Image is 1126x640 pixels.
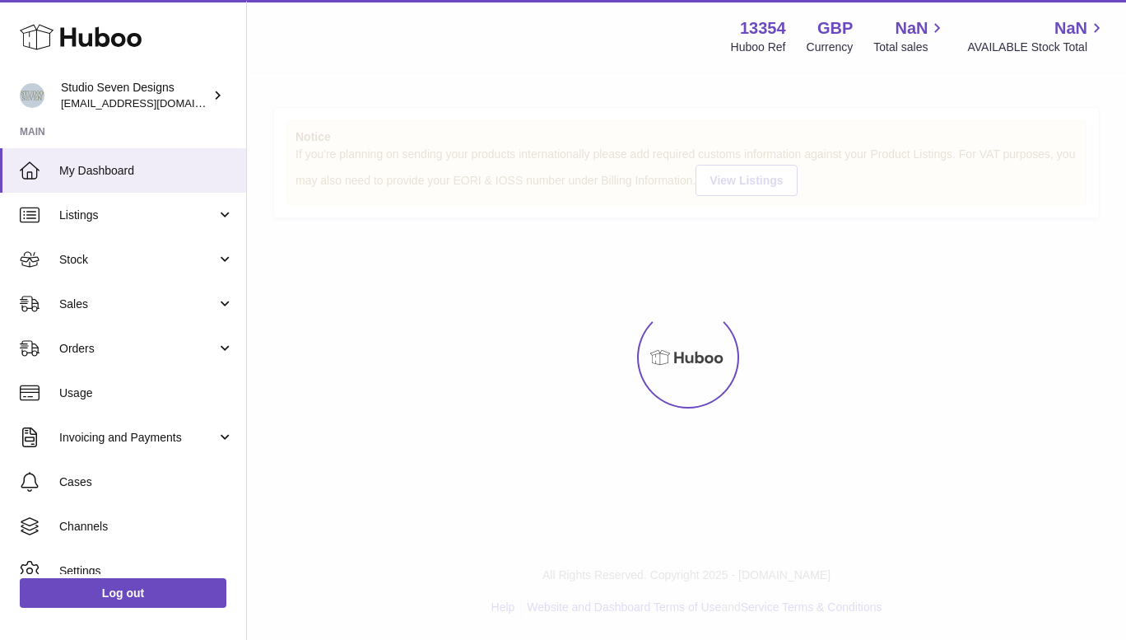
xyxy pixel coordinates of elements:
strong: 13354 [740,17,786,40]
div: Currency [807,40,854,55]
span: NaN [1054,17,1087,40]
span: AVAILABLE Stock Total [967,40,1106,55]
span: Usage [59,385,234,401]
span: [EMAIL_ADDRESS][DOMAIN_NAME] [61,96,242,110]
span: Listings [59,208,216,223]
span: Channels [59,519,234,535]
span: Settings [59,563,234,579]
a: NaN Total sales [873,17,947,55]
span: NaN [895,17,928,40]
span: Invoicing and Payments [59,430,216,446]
span: Stock [59,252,216,268]
span: Sales [59,297,216,312]
div: Huboo Ref [731,40,786,55]
img: contact.studiosevendesigns@gmail.com [20,83,44,108]
span: Total sales [873,40,947,55]
div: Studio Seven Designs [61,80,209,111]
a: Log out [20,578,226,608]
strong: GBP [817,17,853,40]
span: Orders [59,341,216,357]
span: My Dashboard [59,163,234,179]
span: Cases [59,474,234,490]
a: NaN AVAILABLE Stock Total [967,17,1106,55]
